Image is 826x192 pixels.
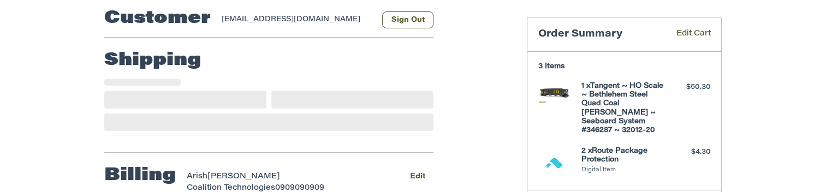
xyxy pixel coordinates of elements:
span: 0909090909 [275,184,324,192]
button: Sign Out [382,11,433,28]
li: Digital Item [581,166,665,175]
h3: Order Summary [538,28,661,41]
a: Edit Cart [661,28,711,41]
h4: 2 x Route Package Protection [581,147,665,165]
div: [EMAIL_ADDRESS][DOMAIN_NAME] [222,14,372,28]
span: Arish [187,173,207,181]
div: $50.30 [668,82,711,93]
h4: 1 x Tangent ~ HO Scale ~ Bethlehem Steel Quad Coal [PERSON_NAME] ~ Seaboard System #346287 ~ 3201... [581,82,665,135]
h2: Billing [104,165,176,187]
div: $4.30 [668,147,711,158]
h2: Customer [104,8,211,29]
h3: 3 Items [538,62,711,71]
button: Edit [401,169,433,184]
span: [PERSON_NAME] [207,173,280,181]
span: Coalition Technologies [187,184,275,192]
h2: Shipping [104,50,201,71]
